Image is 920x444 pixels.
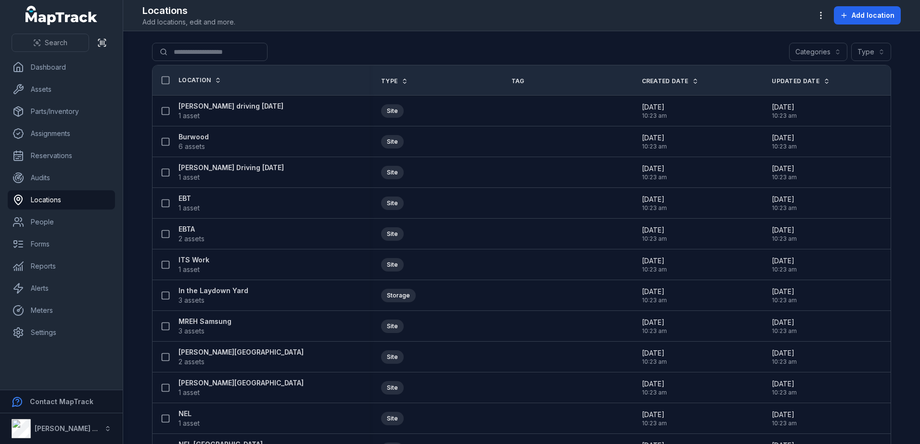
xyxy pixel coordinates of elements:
[381,350,404,364] div: Site
[772,379,797,396] time: 07/10/2025, 10:23:14 am
[642,225,667,243] time: 07/10/2025, 10:23:14 am
[8,212,115,232] a: People
[642,195,667,204] span: [DATE]
[642,235,667,243] span: 10:23 am
[772,235,797,243] span: 10:23 am
[772,348,797,366] time: 07/10/2025, 10:23:14 am
[179,409,200,428] a: NEL1 asset
[642,327,667,335] span: 10:23 am
[772,410,797,419] span: [DATE]
[179,76,221,84] a: Location
[179,265,200,274] span: 1 asset
[381,166,404,179] div: Site
[179,317,231,336] a: MREH Samsung3 assets
[642,164,667,173] span: [DATE]
[30,397,93,406] strong: Contact MapTrack
[642,256,667,273] time: 07/10/2025, 10:23:14 am
[179,101,283,111] strong: [PERSON_NAME] driving [DATE]
[642,133,667,150] time: 07/10/2025, 10:23:14 am
[179,378,304,388] strong: [PERSON_NAME][GEOGRAPHIC_DATA]
[772,256,797,266] span: [DATE]
[772,195,797,204] span: [DATE]
[381,77,397,85] span: Type
[772,256,797,273] time: 07/10/2025, 10:23:14 am
[8,234,115,254] a: Forms
[179,347,304,357] strong: [PERSON_NAME][GEOGRAPHIC_DATA]
[772,318,797,335] time: 07/10/2025, 10:23:14 am
[381,77,408,85] a: Type
[179,132,209,151] a: Burwood6 assets
[772,225,797,235] span: [DATE]
[179,194,200,203] strong: EBT
[772,348,797,358] span: [DATE]
[834,6,901,25] button: Add location
[772,296,797,304] span: 10:23 am
[642,225,667,235] span: [DATE]
[179,409,200,419] strong: NEL
[179,163,284,173] strong: [PERSON_NAME] Driving [DATE]
[642,410,667,427] time: 07/10/2025, 10:23:14 am
[642,256,667,266] span: [DATE]
[772,102,797,120] time: 07/10/2025, 10:23:14 am
[179,101,283,121] a: [PERSON_NAME] driving [DATE]1 asset
[772,327,797,335] span: 10:23 am
[772,173,797,181] span: 10:23 am
[179,347,304,367] a: [PERSON_NAME][GEOGRAPHIC_DATA]2 assets
[642,318,667,335] time: 07/10/2025, 10:23:14 am
[8,168,115,187] a: Audits
[381,227,404,241] div: Site
[381,320,404,333] div: Site
[772,195,797,212] time: 07/10/2025, 10:23:14 am
[8,102,115,121] a: Parts/Inventory
[8,124,115,143] a: Assignments
[642,77,689,85] span: Created Date
[179,296,204,305] span: 3 assets
[642,358,667,366] span: 10:23 am
[772,112,797,120] span: 10:23 am
[179,286,248,305] a: In the Laydown Yard3 assets
[772,419,797,427] span: 10:23 am
[642,296,667,304] span: 10:23 am
[26,6,98,25] a: MapTrack
[772,143,797,150] span: 10:23 am
[179,224,204,244] a: EBTA2 assets
[179,419,200,428] span: 1 asset
[8,257,115,276] a: Reports
[642,410,667,419] span: [DATE]
[642,195,667,212] time: 07/10/2025, 10:23:14 am
[179,255,209,274] a: ITS Work1 asset
[511,77,524,85] span: Tag
[179,132,209,142] strong: Burwood
[8,190,115,210] a: Locations
[179,378,304,397] a: [PERSON_NAME][GEOGRAPHIC_DATA]1 asset
[381,135,404,148] div: Site
[179,111,200,121] span: 1 asset
[179,224,204,234] strong: EBTA
[642,204,667,212] span: 10:23 am
[179,194,200,213] a: EBT1 asset
[179,234,204,244] span: 2 assets
[35,424,125,432] strong: [PERSON_NAME] Electrical
[772,287,797,304] time: 07/10/2025, 10:23:14 am
[772,77,830,85] a: Updated Date
[381,258,404,271] div: Site
[772,133,797,150] time: 07/10/2025, 10:23:14 am
[642,287,667,304] time: 07/10/2025, 10:23:14 am
[179,142,205,151] span: 6 assets
[852,11,894,20] span: Add location
[179,203,200,213] span: 1 asset
[8,279,115,298] a: Alerts
[8,301,115,320] a: Meters
[642,173,667,181] span: 10:23 am
[179,326,204,336] span: 3 assets
[642,164,667,181] time: 07/10/2025, 10:23:14 am
[772,204,797,212] span: 10:23 am
[12,34,89,52] button: Search
[45,38,67,48] span: Search
[381,412,404,425] div: Site
[642,348,667,366] time: 07/10/2025, 10:23:14 am
[642,143,667,150] span: 10:23 am
[772,133,797,143] span: [DATE]
[772,410,797,427] time: 07/10/2025, 10:23:14 am
[642,389,667,396] span: 10:23 am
